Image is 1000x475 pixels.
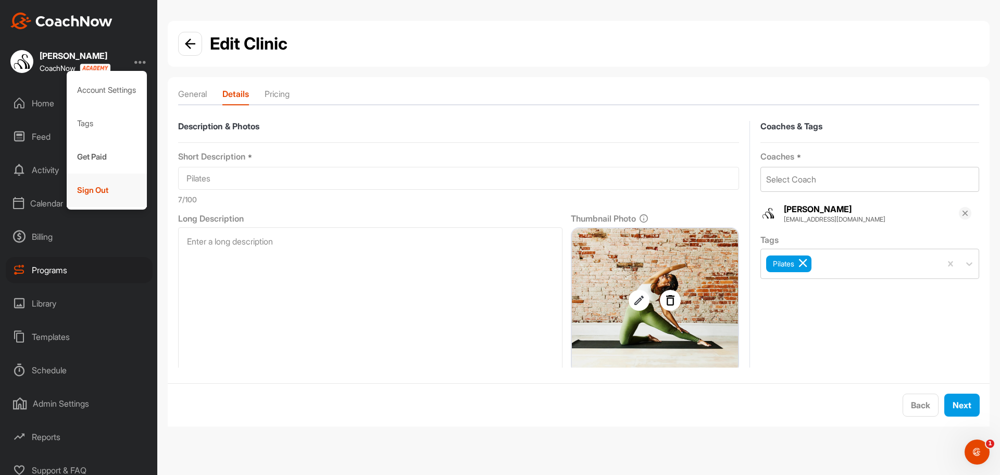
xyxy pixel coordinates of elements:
div: Feed [6,124,153,150]
li: Pricing [265,88,290,104]
img: CoachNow [10,13,113,29]
span: Next [953,400,971,410]
div: [PERSON_NAME] [40,52,110,60]
div: Activity [6,157,153,183]
div: Schedule [6,357,153,383]
img: CoachNow acadmey [80,64,110,72]
div: Home [6,90,153,116]
img: Profile picture [760,205,776,221]
span: Coaches [760,151,794,164]
img: square_c8b22097c993bcfd2b698d1eae06ee05.jpg [10,50,33,73]
div: Get Paid [67,140,147,174]
img: info [185,39,195,49]
p: 7 /100 [178,194,739,205]
div: Select Coach [766,173,816,186]
img: info [639,213,649,224]
div: CoachNow [40,64,110,72]
div: Account Settings [67,74,147,107]
div: Library [6,290,153,316]
li: General [178,88,207,104]
div: [EMAIL_ADDRESS][DOMAIN_NAME] [784,215,959,224]
label: Coaches & Tags [760,121,979,132]
div: Tags [67,107,147,140]
img: svg+xml;base64,PHN2ZyB3aWR0aD0iMjQiIGhlaWdodD0iMjQiIHZpZXdCb3g9IjAgMCAyNCAyNCIgZmlsbD0ibm9uZSIgeG... [660,294,681,307]
span: 1 [986,440,994,448]
img: svg+xml;base64,PHN2ZyB3aWR0aD0iMTYiIGhlaWdodD0iMTYiIHZpZXdCb3g9IjAgMCAxNiAxNiIgZmlsbD0ibm9uZSIgeG... [961,209,969,217]
button: Back [903,394,939,417]
div: Admin Settings [6,391,153,417]
span: Long Description [178,213,244,224]
button: Next [944,394,980,417]
img: svg+xml;base64,PHN2ZyB4bWxucz0iaHR0cDovL3d3dy53My5vcmcvMjAwMC9zdmciIHdpZHRoPSIyNCIgaGVpZ2h0PSIyNC... [629,294,649,307]
label: Description & Photos [178,121,739,132]
span: Short Description [178,151,245,164]
div: [PERSON_NAME] [784,203,959,215]
div: Templates [6,324,153,350]
li: Details [222,88,249,104]
h2: Edit Clinic [210,31,287,56]
span: Thumbnail Photo [571,213,636,224]
iframe: Intercom live chat [965,440,990,465]
div: Billing [6,224,153,250]
span: Tags [760,235,779,246]
div: Programs [6,257,153,283]
img: thumbnail [572,228,738,372]
input: Enter a short description [178,167,739,190]
span: Back [911,400,930,410]
div: Pilates [770,258,798,269]
div: Sign Out [67,174,147,207]
div: Calendar [6,190,153,216]
div: Reports [6,424,153,450]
